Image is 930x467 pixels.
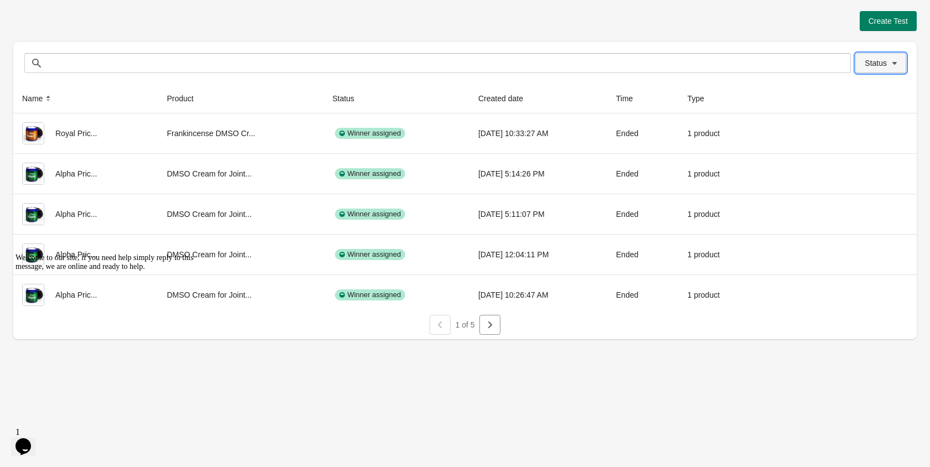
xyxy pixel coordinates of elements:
span: Create Test [869,17,908,25]
div: 1 product [688,284,748,306]
button: Product [162,89,209,108]
div: Royal Pric... [22,122,149,144]
div: Alpha Pric... [22,203,149,225]
div: 1 product [688,163,748,185]
button: Name [18,89,58,108]
div: [DATE] 5:11:07 PM [478,203,598,225]
iframe: chat widget [11,249,210,417]
span: 1 of 5 [455,320,474,329]
div: 1 product [688,243,748,266]
button: Create Test [860,11,917,31]
div: Ended [616,163,670,185]
div: DMSO Cream for Joint... [167,163,314,185]
div: DMSO Cream for Joint... [167,243,314,266]
iframe: chat widget [11,423,46,456]
div: Welcome to our site, if you need help simply reply to this message, we are online and ready to help. [4,4,204,22]
button: Time [612,89,649,108]
div: Ended [616,284,670,306]
div: [DATE] 5:14:26 PM [478,163,598,185]
div: 1 product [688,203,748,225]
div: Ended [616,243,670,266]
span: Status [865,59,887,68]
div: Alpha Pric... [22,243,149,266]
div: Ended [616,203,670,225]
div: Winner assigned [335,289,405,300]
div: Winner assigned [335,249,405,260]
div: DMSO Cream for Joint... [167,284,314,306]
button: Status [855,53,906,73]
button: Type [683,89,720,108]
div: Winner assigned [335,128,405,139]
div: [DATE] 12:04:11 PM [478,243,598,266]
div: Winner assigned [335,168,405,179]
div: Frankincense DMSO Cr... [167,122,314,144]
div: [DATE] 10:33:27 AM [478,122,598,144]
button: Created date [474,89,539,108]
div: Ended [616,122,670,144]
span: Welcome to our site, if you need help simply reply to this message, we are online and ready to help. [4,4,183,22]
div: [DATE] 10:26:47 AM [478,284,598,306]
div: Winner assigned [335,209,405,220]
button: Status [328,89,370,108]
div: DMSO Cream for Joint... [167,203,314,225]
div: 1 product [688,122,748,144]
div: Alpha Pric... [22,163,149,185]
